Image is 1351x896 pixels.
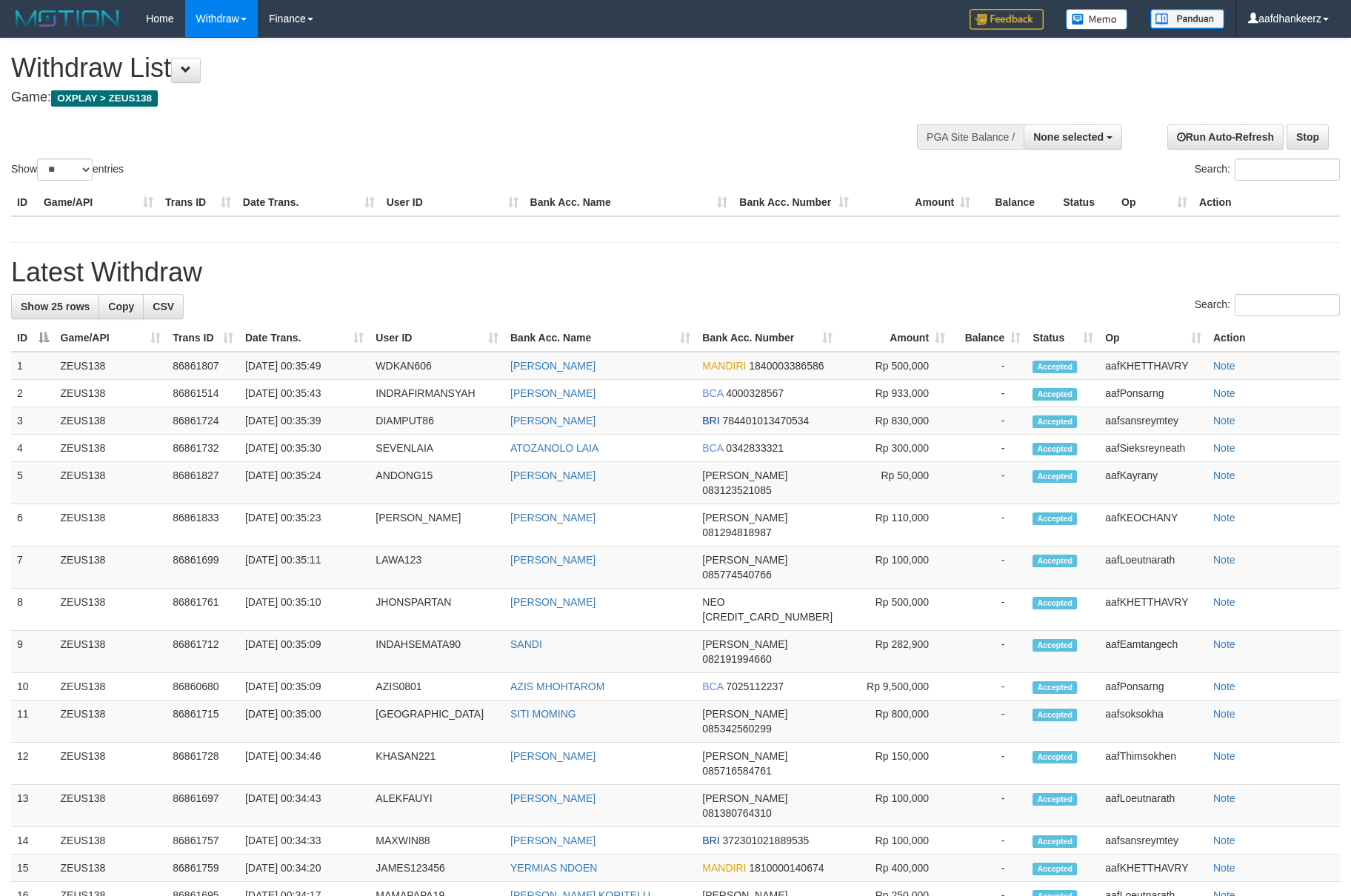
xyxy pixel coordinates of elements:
span: Accepted [1033,597,1077,609]
a: [PERSON_NAME] [510,750,596,762]
td: 86861759 [167,855,239,882]
label: Show entries [11,158,124,181]
td: Rp 500,000 [838,352,951,380]
span: [PERSON_NAME] [702,554,787,566]
td: ZEUS138 [55,701,167,743]
td: aafsansreymtey [1099,827,1207,855]
td: [DATE] 00:34:33 [239,827,370,855]
span: Accepted [1033,443,1077,455]
td: ZEUS138 [55,743,167,785]
span: Accepted [1033,835,1077,848]
span: BRI [702,415,719,427]
td: Rp 100,000 [838,546,951,589]
span: Copy 085774540766 to clipboard [702,569,771,581]
td: ZEUS138 [55,673,167,701]
a: Note [1213,512,1235,524]
td: 14 [11,827,55,855]
span: BCA [702,442,723,454]
td: - [951,407,1027,435]
span: CSV [153,301,174,312]
td: 6 [11,504,55,546]
td: JHONSPARTAN [370,589,504,631]
span: Copy 1840003386586 to clipboard [749,360,824,372]
td: ZEUS138 [55,546,167,589]
td: [DATE] 00:35:11 [239,546,370,589]
span: Accepted [1033,681,1077,694]
a: [PERSON_NAME] [510,512,596,524]
td: 8 [11,589,55,631]
th: Bank Acc. Name [524,189,734,216]
a: [PERSON_NAME] [510,360,596,372]
button: None selected [1024,124,1122,150]
td: ZEUS138 [55,827,167,855]
th: Amount: activate to sort column ascending [838,324,951,352]
td: aafKHETTHAVRY [1099,352,1207,380]
a: Note [1213,862,1235,874]
td: Rp 9,500,000 [838,673,951,701]
span: Copy 372301021889535 to clipboard [723,835,810,846]
a: Note [1213,442,1235,454]
span: Accepted [1033,751,1077,763]
td: aafKEOCHANY [1099,504,1207,546]
td: - [951,785,1027,827]
a: [PERSON_NAME] [510,554,596,566]
select: Showentries [37,158,93,181]
td: Rp 150,000 [838,743,951,785]
span: Accepted [1033,709,1077,721]
h1: Latest Withdraw [11,258,1340,287]
a: [PERSON_NAME] [510,415,596,427]
td: 10 [11,673,55,701]
td: aafsoksokha [1099,701,1207,743]
span: Accepted [1033,361,1077,373]
th: Date Trans. [237,189,381,216]
td: aafEamtangech [1099,631,1207,673]
td: [DATE] 00:35:09 [239,673,370,701]
span: OXPLAY > ZEUS138 [51,90,158,107]
h4: Game: [11,90,886,105]
th: Date Trans.: activate to sort column ascending [239,324,370,352]
td: Rp 110,000 [838,504,951,546]
input: Search: [1235,158,1340,181]
span: Accepted [1033,512,1077,525]
a: [PERSON_NAME] [510,596,596,608]
a: Note [1213,708,1235,720]
span: Accepted [1033,555,1077,567]
td: aafKayrany [1099,462,1207,504]
span: MANDIRI [702,360,746,372]
span: BRI [702,835,719,846]
td: ZEUS138 [55,855,167,882]
td: Rp 300,000 [838,435,951,462]
td: ZEUS138 [55,785,167,827]
span: Copy 085716584761 to clipboard [702,765,771,777]
a: [PERSON_NAME] [510,835,596,846]
td: aafLoeutnarath [1099,785,1207,827]
a: Note [1213,415,1235,427]
td: AZIS0801 [370,673,504,701]
td: KHASAN221 [370,743,504,785]
td: Rp 933,000 [838,380,951,407]
td: 86861514 [167,380,239,407]
td: 3 [11,407,55,435]
td: MAXWIN88 [370,827,504,855]
td: ZEUS138 [55,462,167,504]
th: Op: activate to sort column ascending [1099,324,1207,352]
span: Copy 081380764310 to clipboard [702,807,771,819]
span: [PERSON_NAME] [702,469,787,481]
span: Copy 083123521085 to clipboard [702,484,771,496]
td: [DATE] 00:35:10 [239,589,370,631]
td: 86861699 [167,546,239,589]
td: ZEUS138 [55,407,167,435]
span: Accepted [1033,388,1077,401]
span: MANDIRI [702,862,746,874]
span: Accepted [1033,639,1077,652]
th: Status: activate to sort column ascending [1027,324,1099,352]
span: Copy 0342833321 to clipboard [726,442,784,454]
span: BCA [702,681,723,692]
td: [DATE] 00:34:20 [239,855,370,882]
td: Rp 830,000 [838,407,951,435]
span: [PERSON_NAME] [702,708,787,720]
a: Note [1213,638,1235,650]
td: 12 [11,743,55,785]
td: aafKHETTHAVRY [1099,589,1207,631]
a: Note [1213,681,1235,692]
